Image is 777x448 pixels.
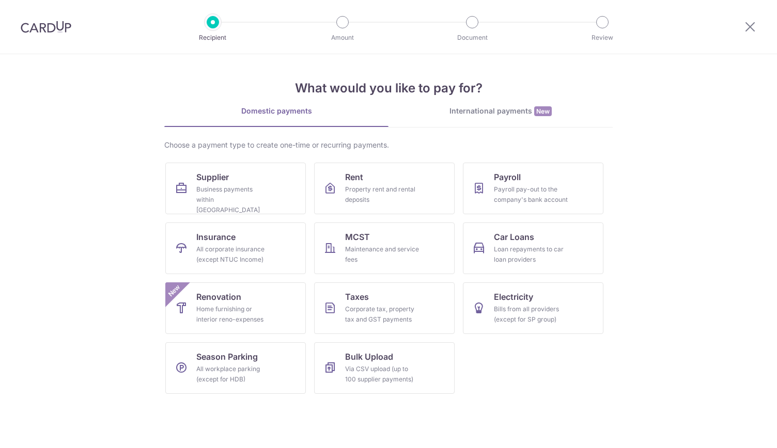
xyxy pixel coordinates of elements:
[494,291,533,303] span: Electricity
[304,33,381,43] p: Amount
[165,163,306,214] a: SupplierBusiness payments within [GEOGRAPHIC_DATA]
[196,244,271,265] div: All corporate insurance (except NTUC Income)
[196,171,229,183] span: Supplier
[166,282,183,299] span: New
[175,33,251,43] p: Recipient
[463,222,603,274] a: Car LoansLoan repayments to car loan providers
[196,350,258,363] span: Season Parking
[564,33,641,43] p: Review
[494,244,568,265] div: Loan repayments to car loan providers
[345,171,363,183] span: Rent
[165,222,306,274] a: InsuranceAll corporate insurance (except NTUC Income)
[345,244,419,265] div: Maintenance and service fees
[463,282,603,334] a: ElectricityBills from all providers (except for SP group)
[314,282,455,334] a: TaxesCorporate tax, property tax and GST payments
[164,79,613,98] h4: What would you like to pay for?
[345,350,393,363] span: Bulk Upload
[494,231,534,243] span: Car Loans
[494,304,568,325] div: Bills from all providers (except for SP group)
[345,291,369,303] span: Taxes
[314,222,455,274] a: MCSTMaintenance and service fees
[21,21,71,33] img: CardUp
[345,231,370,243] span: MCST
[164,140,613,150] div: Choose a payment type to create one-time or recurring payments.
[494,184,568,205] div: Payroll pay-out to the company's bank account
[314,342,455,394] a: Bulk UploadVia CSV upload (up to 100 supplier payments)
[196,291,241,303] span: Renovation
[196,231,236,243] span: Insurance
[164,106,388,116] div: Domestic payments
[494,171,521,183] span: Payroll
[434,33,510,43] p: Document
[196,364,271,385] div: All workplace parking (except for HDB)
[345,184,419,205] div: Property rent and rental deposits
[345,304,419,325] div: Corporate tax, property tax and GST payments
[196,184,271,215] div: Business payments within [GEOGRAPHIC_DATA]
[314,163,455,214] a: RentProperty rent and rental deposits
[196,304,271,325] div: Home furnishing or interior reno-expenses
[534,106,552,116] span: New
[165,342,306,394] a: Season ParkingAll workplace parking (except for HDB)
[165,282,306,334] a: RenovationHome furnishing or interior reno-expensesNew
[463,163,603,214] a: PayrollPayroll pay-out to the company's bank account
[345,364,419,385] div: Via CSV upload (up to 100 supplier payments)
[388,106,613,117] div: International payments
